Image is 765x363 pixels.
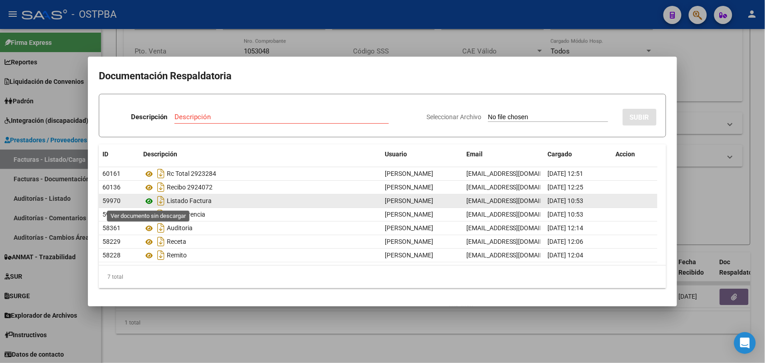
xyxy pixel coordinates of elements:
[155,180,167,194] i: Descargar documento
[143,207,378,222] div: Transferencia
[131,112,167,122] p: Descripción
[155,194,167,208] i: Descargar documento
[99,68,666,85] h2: Documentación Respaldatoria
[102,211,121,218] span: 59968
[548,170,584,177] span: [DATE] 12:51
[381,145,463,164] datatable-header-cell: Usuario
[143,166,378,181] div: Rc Total 2923284
[548,184,584,191] span: [DATE] 12:25
[102,184,121,191] span: 60136
[385,197,433,204] span: [PERSON_NAME]
[385,184,433,191] span: [PERSON_NAME]
[385,170,433,177] span: [PERSON_NAME]
[385,224,433,232] span: [PERSON_NAME]
[548,238,584,245] span: [DATE] 12:06
[612,145,658,164] datatable-header-cell: Accion
[616,150,635,158] span: Accion
[385,238,433,245] span: [PERSON_NAME]
[466,197,567,204] span: [EMAIL_ADDRESS][DOMAIN_NAME]
[102,150,108,158] span: ID
[463,145,544,164] datatable-header-cell: Email
[143,221,378,235] div: Auditoria
[466,170,567,177] span: [EMAIL_ADDRESS][DOMAIN_NAME]
[548,197,584,204] span: [DATE] 10:53
[143,180,378,194] div: Recibo 2924072
[548,211,584,218] span: [DATE] 10:53
[102,170,121,177] span: 60161
[426,113,481,121] span: Seleccionar Archivo
[143,234,378,249] div: Receta
[544,145,612,164] datatable-header-cell: Cargado
[548,150,572,158] span: Cargado
[466,211,567,218] span: [EMAIL_ADDRESS][DOMAIN_NAME]
[630,113,649,121] span: SUBIR
[99,145,140,164] datatable-header-cell: ID
[466,238,567,245] span: [EMAIL_ADDRESS][DOMAIN_NAME]
[155,221,167,235] i: Descargar documento
[548,252,584,259] span: [DATE] 12:04
[102,238,121,245] span: 58229
[155,166,167,181] i: Descargar documento
[102,224,121,232] span: 58361
[143,194,378,208] div: Listado Factura
[385,150,407,158] span: Usuario
[99,266,666,288] div: 7 total
[734,332,756,354] div: Open Intercom Messenger
[466,150,483,158] span: Email
[102,252,121,259] span: 58228
[143,248,378,262] div: Remito
[466,252,567,259] span: [EMAIL_ADDRESS][DOMAIN_NAME]
[102,197,121,204] span: 59970
[155,234,167,249] i: Descargar documento
[385,252,433,259] span: [PERSON_NAME]
[548,224,584,232] span: [DATE] 12:14
[385,211,433,218] span: [PERSON_NAME]
[155,207,167,222] i: Descargar documento
[466,184,567,191] span: [EMAIL_ADDRESS][DOMAIN_NAME]
[623,109,657,126] button: SUBIR
[140,145,381,164] datatable-header-cell: Descripción
[143,150,177,158] span: Descripción
[155,248,167,262] i: Descargar documento
[466,224,567,232] span: [EMAIL_ADDRESS][DOMAIN_NAME]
